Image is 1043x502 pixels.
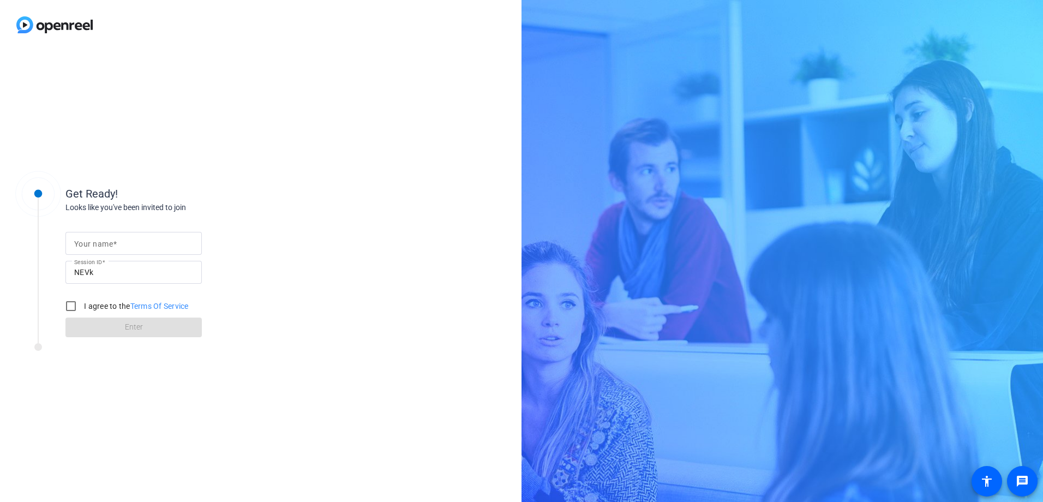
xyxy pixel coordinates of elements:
label: I agree to the [82,301,189,312]
mat-label: Session ID [74,259,102,265]
div: Get Ready! [65,186,284,202]
a: Terms Of Service [130,302,189,310]
mat-label: Your name [74,240,113,248]
mat-icon: message [1016,475,1029,488]
mat-icon: accessibility [980,475,993,488]
div: Looks like you've been invited to join [65,202,284,213]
